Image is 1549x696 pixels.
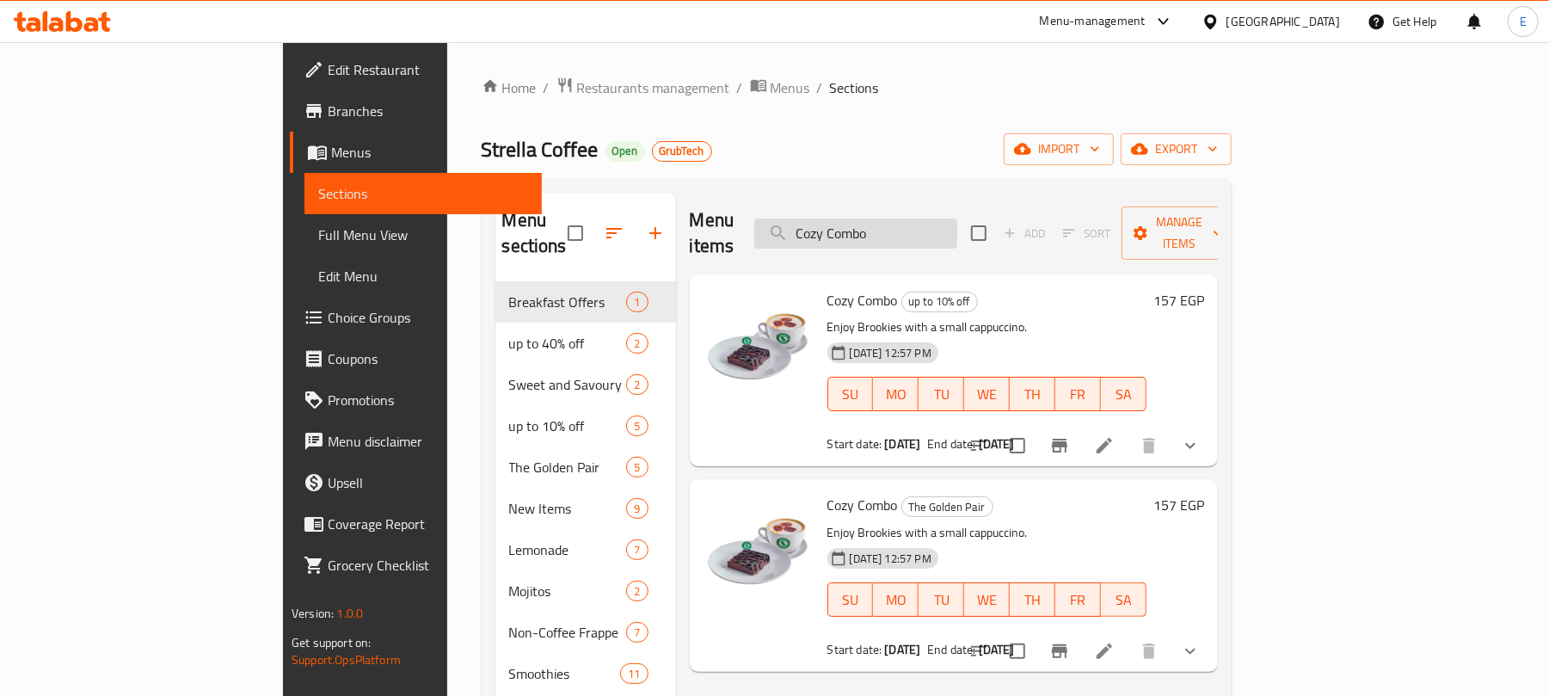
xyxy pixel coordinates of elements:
[318,183,528,204] span: Sections
[1135,212,1223,255] span: Manage items
[1101,582,1146,617] button: SA
[495,323,676,364] div: up to 40% off2
[509,663,621,684] span: Smoothies
[577,77,730,98] span: Restaurants management
[495,488,676,529] div: New Items9
[927,638,975,661] span: End date:
[827,522,1146,544] p: Enjoy Brookies with a small cappuccino.
[754,219,957,249] input: search
[919,377,964,411] button: TU
[290,132,542,173] a: Menus
[925,588,957,613] span: TU
[290,421,542,462] a: Menu disclaimer
[1010,582,1055,617] button: TH
[997,220,1052,247] span: Add item
[626,416,648,436] div: items
[827,582,874,617] button: SU
[830,77,879,98] span: Sections
[827,433,882,455] span: Start date:
[1108,588,1140,613] span: SA
[509,374,627,395] span: Sweet and Savoury
[1122,206,1237,260] button: Manage items
[556,77,730,99] a: Restaurants management
[627,377,647,393] span: 2
[328,348,528,369] span: Coupons
[495,653,676,694] div: Smoothies11
[290,503,542,545] a: Coverage Report
[328,307,528,328] span: Choice Groups
[999,428,1036,464] span: Select to update
[620,663,648,684] div: items
[495,529,676,570] div: Lemonade7
[884,638,920,661] b: [DATE]
[509,333,627,354] span: up to 40% off
[1128,425,1170,466] button: delete
[1153,493,1204,517] h6: 157 EGP
[1226,12,1340,31] div: [GEOGRAPHIC_DATA]
[328,555,528,576] span: Grocery Checklist
[495,364,676,405] div: Sweet and Savoury2
[1017,382,1048,407] span: TH
[1010,377,1055,411] button: TH
[1108,382,1140,407] span: SA
[964,582,1010,617] button: WE
[304,173,542,214] a: Sections
[328,431,528,452] span: Menu disclaimer
[509,622,627,643] div: Non-Coffee Frappe
[290,49,542,90] a: Edit Restaurant
[737,77,743,98] li: /
[621,666,647,682] span: 11
[1134,139,1218,160] span: export
[925,382,957,407] span: TU
[292,649,401,671] a: Support.OpsPlatform
[971,382,1003,407] span: WE
[544,77,550,98] li: /
[958,631,999,672] button: sort-choices
[627,336,647,352] span: 2
[509,457,627,477] div: The Golden Pair
[971,588,1003,613] span: WE
[1055,377,1101,411] button: FR
[509,539,627,560] div: Lemonade
[626,539,648,560] div: items
[1062,382,1094,407] span: FR
[771,77,810,98] span: Menus
[626,498,648,519] div: items
[495,612,676,653] div: Non-Coffee Frappe7
[901,292,978,312] div: up to 10% off
[1017,139,1100,160] span: import
[1520,12,1527,31] span: E
[627,625,647,641] span: 7
[336,602,363,625] span: 1.0.0
[509,581,627,601] span: Mojitos
[704,288,814,398] img: Cozy Combo
[290,462,542,503] a: Upsell
[880,382,912,407] span: MO
[653,144,711,158] span: GrubTech
[843,551,938,567] span: [DATE] 12:57 PM
[1017,588,1048,613] span: TH
[1094,641,1115,662] a: Edit menu item
[290,297,542,338] a: Choice Groups
[328,101,528,121] span: Branches
[902,497,993,517] span: The Golden Pair
[1004,133,1114,165] button: import
[290,338,542,379] a: Coupons
[1055,582,1101,617] button: FR
[509,416,627,436] span: up to 10% off
[304,214,542,256] a: Full Menu View
[1094,435,1115,456] a: Edit menu item
[627,583,647,600] span: 2
[919,582,964,617] button: TU
[593,212,635,254] span: Sort sections
[509,292,627,312] div: Breakfast Offers
[627,294,647,311] span: 1
[331,142,528,163] span: Menus
[1062,588,1094,613] span: FR
[690,207,735,259] h2: Menu items
[509,498,627,519] span: New Items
